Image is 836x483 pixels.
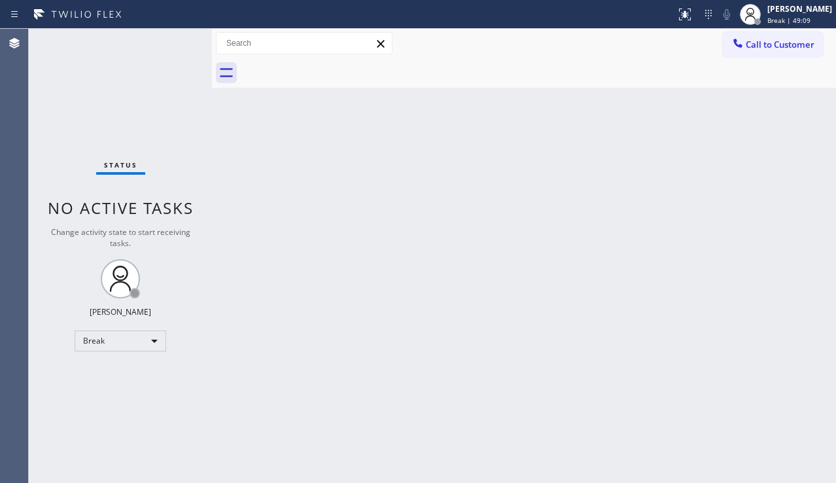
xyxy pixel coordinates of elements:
span: Change activity state to start receiving tasks. [51,226,190,249]
button: Call to Customer [723,32,823,57]
span: Status [104,160,137,170]
span: Break | 49:09 [767,16,810,25]
input: Search [217,33,392,54]
button: Mute [718,5,736,24]
span: No active tasks [48,197,194,219]
div: Break [75,331,166,351]
div: [PERSON_NAME] [90,306,151,317]
div: [PERSON_NAME] [767,3,832,14]
span: Call to Customer [746,39,814,50]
